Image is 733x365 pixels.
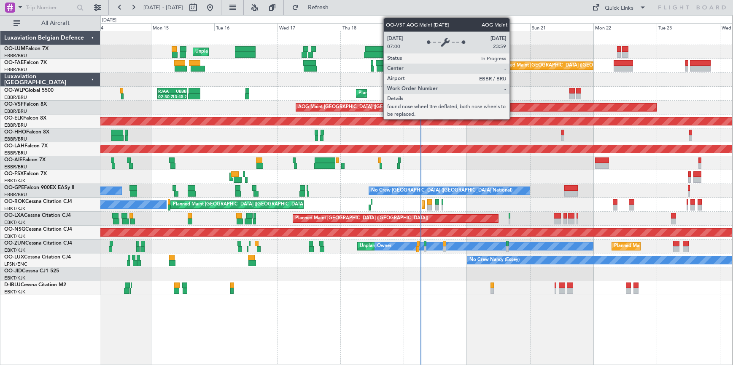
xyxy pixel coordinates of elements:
[371,184,512,197] div: No Crew [GEOGRAPHIC_DATA] ([GEOGRAPHIC_DATA] National)
[4,227,25,232] span: OO-NSG
[4,116,46,121] a: OO-ELKFalcon 8X
[4,255,71,260] a: OO-LUXCessna Citation CJ4
[4,164,27,170] a: EBBR/BRU
[4,122,27,128] a: EBBR/BRU
[469,254,520,266] div: No Crew Nancy (Essey)
[4,130,26,135] span: OO-HHO
[158,88,172,93] div: RJAA
[4,199,72,204] a: OO-ROKCessna Citation CJ4
[4,192,27,198] a: EBBR/BRU
[143,4,183,11] span: [DATE] - [DATE]
[360,240,496,253] div: Unplanned Maint [GEOGRAPHIC_DATA]-[GEOGRAPHIC_DATA]
[4,157,22,163] span: OO-AIE
[4,157,46,163] a: OO-AIEFalcon 7X
[4,130,49,135] a: OO-HHOFalcon 8X
[232,171,324,183] div: AOG Maint Kortrijk-[GEOGRAPHIC_DATA]
[214,23,278,31] div: Tue 16
[4,241,25,246] span: OO-ZUN
[4,282,66,288] a: D-IBLUCessna Citation M2
[4,178,25,184] a: EBKT/KJK
[4,247,25,253] a: EBKT/KJK
[173,198,306,211] div: Planned Maint [GEOGRAPHIC_DATA] ([GEOGRAPHIC_DATA])
[158,94,172,99] div: 02:30 Z
[358,87,402,100] div: Planned Maint Liege
[172,94,186,99] div: 13:45 Z
[657,23,720,31] div: Tue 23
[605,4,633,13] div: Quick Links
[4,205,25,212] a: EBKT/KJK
[102,17,116,24] div: [DATE]
[467,23,531,31] div: Sat 20
[4,53,27,59] a: EBBR/BRU
[151,23,214,31] div: Mon 15
[4,102,24,107] span: OO-VSF
[4,282,21,288] span: D-IBLU
[614,240,712,253] div: Planned Maint Kortrijk-[GEOGRAPHIC_DATA]
[195,45,354,58] div: Unplanned Maint [GEOGRAPHIC_DATA] ([GEOGRAPHIC_DATA] National)
[4,102,47,107] a: OO-VSFFalcon 8X
[341,23,404,31] div: Thu 18
[404,23,467,31] div: Fri 19
[288,1,339,14] button: Refresh
[4,261,27,267] a: LFSN/ENC
[4,46,25,51] span: OO-LUM
[4,227,72,232] a: OO-NSGCessna Citation CJ4
[278,23,341,31] div: Wed 17
[4,144,24,149] span: OO-LAH
[4,185,74,190] a: OO-GPEFalcon 900EX EASy II
[4,289,25,295] a: EBKT/KJK
[4,171,24,176] span: OO-FSX
[298,101,445,114] div: AOG Maint [GEOGRAPHIC_DATA] ([GEOGRAPHIC_DATA] National)
[588,1,650,14] button: Quick Links
[4,219,25,226] a: EBKT/KJK
[4,269,59,274] a: OO-JIDCessna CJ1 525
[22,20,89,26] span: All Aircraft
[4,116,23,121] span: OO-ELK
[4,60,47,65] a: OO-FAEFalcon 7X
[530,23,593,31] div: Sun 21
[172,88,186,93] div: UBBB
[4,67,27,73] a: EBBR/BRU
[4,213,24,218] span: OO-LXA
[4,199,25,204] span: OO-ROK
[4,94,27,101] a: EBBR/BRU
[4,269,22,274] span: OO-JID
[295,212,428,225] div: Planned Maint [GEOGRAPHIC_DATA] ([GEOGRAPHIC_DATA])
[4,185,24,190] span: OO-GPE
[301,5,336,11] span: Refresh
[4,108,27,115] a: EBBR/BRU
[4,255,24,260] span: OO-LUX
[377,240,391,253] div: Owner
[4,88,25,93] span: OO-WLP
[4,144,48,149] a: OO-LAHFalcon 7X
[4,136,27,142] a: EBBR/BRU
[4,171,47,176] a: OO-FSXFalcon 7X
[4,150,27,156] a: EBBR/BRU
[88,23,151,31] div: Sun 14
[26,1,74,14] input: Trip Number
[4,233,25,240] a: EBKT/KJK
[4,46,49,51] a: OO-LUMFalcon 7X
[9,16,92,30] button: All Aircraft
[4,88,54,93] a: OO-WLPGlobal 5500
[4,213,71,218] a: OO-LXACessna Citation CJ4
[4,60,24,65] span: OO-FAE
[4,241,72,246] a: OO-ZUNCessna Citation CJ4
[593,23,657,31] div: Mon 22
[4,275,25,281] a: EBKT/KJK
[498,59,651,72] div: Planned Maint [GEOGRAPHIC_DATA] ([GEOGRAPHIC_DATA] National)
